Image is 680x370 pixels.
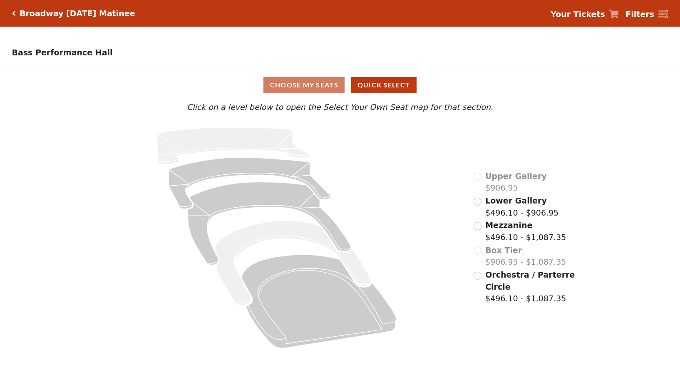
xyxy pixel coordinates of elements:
label: $906.95 [485,170,547,194]
strong: Your Tickets [551,10,605,19]
label: $496.10 - $1,087.35 [485,219,566,243]
span: Mezzanine [485,221,532,230]
h5: Broadway [DATE] Matinee [20,9,135,18]
a: Your Tickets [551,8,619,20]
label: $906.95 - $1,087.35 [485,244,566,268]
path: Upper Gallery - Seats Available: 0 [156,128,309,164]
a: Filters [625,8,668,20]
label: $496.10 - $1,087.35 [485,269,576,305]
path: Orchestra / Parterre Circle - Seats Available: 1 [241,255,396,348]
span: Lower Gallery [485,196,547,205]
span: Box Tier [485,246,522,255]
button: Quick Select [351,77,417,93]
span: Orchestra / Parterre Circle [485,270,575,291]
strong: Filters [625,10,654,19]
p: Click on a level below to open the Select Your Own Seat map for that section. [91,101,589,113]
label: $496.10 - $906.95 [485,195,558,219]
span: Upper Gallery [485,171,547,181]
a: Click here to go back to filters [12,10,16,16]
